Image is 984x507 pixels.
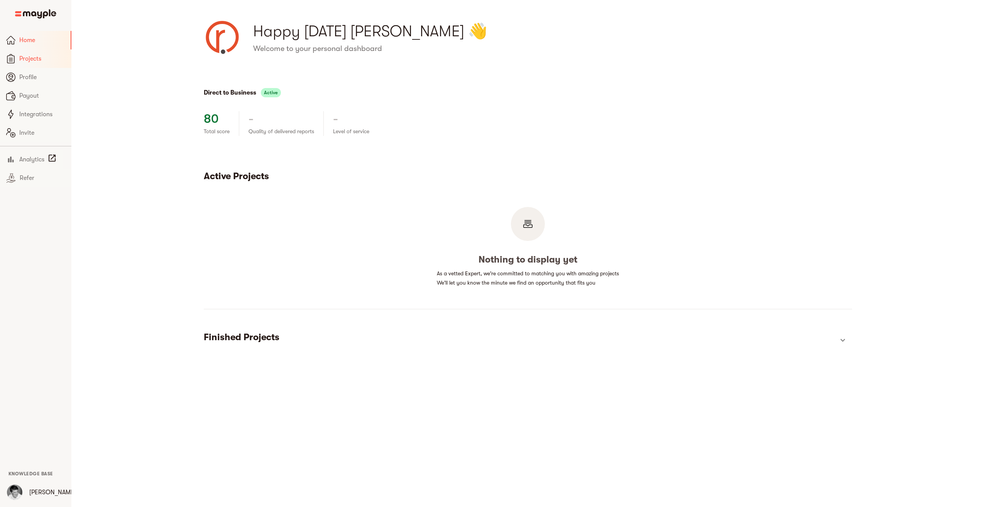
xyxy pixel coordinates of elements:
[204,19,241,56] img: Ross Mitchell
[19,91,65,100] span: Payout
[7,485,22,500] img: wX89r4wFQIubCHj7pWQt
[478,253,577,266] h5: Nothing to display yet
[8,471,53,476] span: Knowledge Base
[249,111,254,127] h4: -
[19,128,65,137] span: Invite
[19,54,65,63] span: Projects
[20,173,65,183] span: Refer
[8,470,53,476] a: Knowledge Base
[19,110,65,119] span: Integrations
[19,155,44,164] span: Analytics
[204,87,256,98] button: Direct to Business
[261,88,281,97] div: This program is active. You will be assigned new clients.
[2,480,27,505] button: User Menu
[204,331,834,343] h5: Finished Projects
[15,9,56,19] img: Main logo
[204,111,219,127] h4: 80
[204,127,230,136] p: Total score
[249,127,314,136] p: Quality of delivered reports
[437,270,619,286] span: As a vetted Expert, we're committed to matching you with amazing projects We'll let you know the ...
[253,20,852,42] h3: Happy [DATE] [PERSON_NAME] 👋
[29,488,76,497] p: [PERSON_NAME]
[333,111,338,127] h4: -
[253,44,852,54] h6: Welcome to your personal dashboard
[845,417,984,507] iframe: Chat Widget
[204,170,852,182] h5: Active Projects
[333,127,369,136] p: Level of service
[19,36,64,45] span: Home
[19,73,65,82] span: Profile
[834,331,852,349] button: show more
[261,88,281,97] span: Active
